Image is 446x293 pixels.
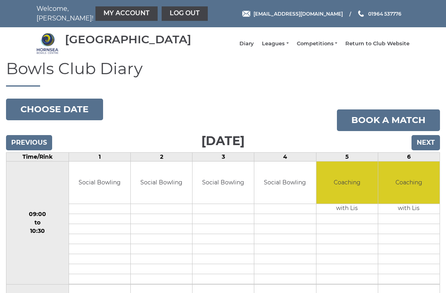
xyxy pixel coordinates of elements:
td: Coaching [378,162,440,204]
td: 4 [254,153,316,162]
img: Email [242,11,250,17]
img: Phone us [358,10,364,17]
td: with Lis [378,204,440,214]
a: Email [EMAIL_ADDRESS][DOMAIN_NAME] [242,10,343,18]
td: Social Bowling [69,162,130,204]
td: 2 [130,153,192,162]
td: Coaching [316,162,378,204]
td: Social Bowling [193,162,254,204]
a: Competitions [297,40,337,47]
div: [GEOGRAPHIC_DATA] [65,33,191,46]
span: 01964 537776 [368,10,401,16]
td: 5 [316,153,378,162]
td: with Lis [316,204,378,214]
span: [EMAIL_ADDRESS][DOMAIN_NAME] [253,10,343,16]
button: Choose date [6,99,103,120]
td: Social Bowling [131,162,192,204]
nav: Welcome, [PERSON_NAME]! [36,4,185,23]
a: Log out [162,6,208,21]
input: Next [412,135,440,150]
a: Book a match [337,109,440,131]
a: Return to Club Website [345,40,410,47]
input: Previous [6,135,52,150]
img: Hornsea Bowls Centre [36,32,59,55]
td: 6 [378,153,440,162]
td: Time/Rink [6,153,69,162]
h1: Bowls Club Diary [6,60,440,87]
td: 3 [193,153,254,162]
td: 09:00 to 10:30 [6,162,69,285]
a: My Account [95,6,158,21]
a: Phone us 01964 537776 [357,10,401,18]
a: Diary [239,40,254,47]
td: Social Bowling [254,162,316,204]
td: 1 [69,153,130,162]
a: Leagues [262,40,288,47]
